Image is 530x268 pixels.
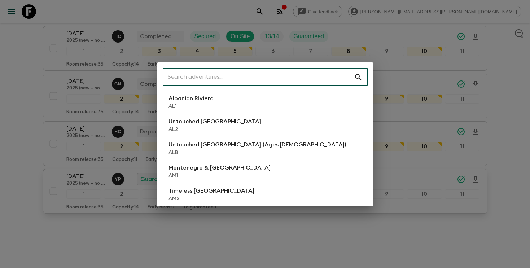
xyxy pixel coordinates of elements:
[168,163,271,172] p: Montenegro & [GEOGRAPHIC_DATA]
[168,186,254,195] p: Timeless [GEOGRAPHIC_DATA]
[168,94,214,103] p: Albanian Riviera
[168,149,346,156] p: ALB
[168,195,254,202] p: AM2
[168,117,261,126] p: Untouched [GEOGRAPHIC_DATA]
[163,67,354,87] input: Search adventures...
[168,172,271,179] p: AM1
[168,140,346,149] p: Untouched [GEOGRAPHIC_DATA] (Ages [DEMOGRAPHIC_DATA])
[168,103,214,110] p: AL1
[168,126,261,133] p: AL2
